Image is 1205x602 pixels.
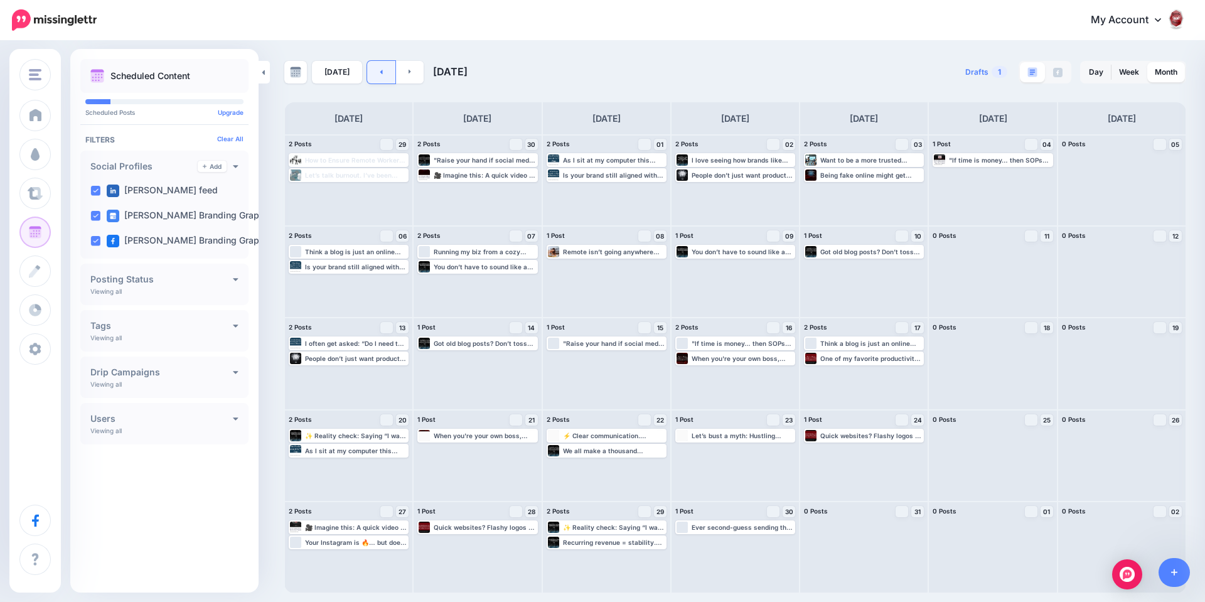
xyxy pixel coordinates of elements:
span: 0 Posts [1062,416,1086,423]
img: menu.png [29,69,41,80]
span: 2 Posts [289,323,312,331]
div: Think a blog is just an online diary? Think again! For small businesses, a blog is a powerful mar... [820,340,923,347]
div: Your Instagram is 🔥… but does it feel like you? Here’s how I help small biz owners look sharp onl... [305,539,407,546]
a: 18 [1041,322,1053,333]
span: 0 Posts [1062,323,1086,331]
span: 2 Posts [675,323,699,331]
div: "If time is money… then SOPs are basically a money printer." Okay, maybe not literally. But for r... [949,156,1051,164]
span: 1 [992,66,1007,78]
div: How to Ensure Remote Workers Are Following Company Procedures: Your Foolproof Blueprint for Scali... [305,156,407,164]
label: [PERSON_NAME] Branding Graphi… [107,235,275,247]
div: People don’t just want products—they want people they can trust. 🙌 If you're trying to grow long-... [305,355,407,362]
span: 06 [399,233,407,239]
span: 2 Posts [417,140,441,148]
div: When you're your own boss, motivation is a whole new ballgame. I shared a few fun ways to stay dr... [692,355,794,362]
p: Viewing all [90,380,122,388]
div: "Raise your hand if social media has ever stressed you out 🙋‍♀️" No shame—every small biz owner s... [563,340,665,347]
a: 13 [396,322,409,333]
a: 30 [525,139,538,150]
div: We all make a thousand decisions a week—but how many are intentional? My blog walks you through a... [563,447,665,454]
span: 2 Posts [804,140,827,148]
h4: [DATE] [850,111,878,126]
div: As I sit at my computer this morning working on some design work, which is one of my favorite thi... [305,447,407,454]
span: 19 [1172,325,1179,331]
span: 1 Post [675,416,694,423]
a: Drafts1 [958,61,1015,83]
div: ⚡ Clear communication. Emotional intelligence. Delegation. 🚀 These leadership superpowers aren't ... [563,432,665,439]
a: 01 [1041,506,1053,517]
img: linkedin-square.png [107,185,119,197]
a: 12 [1169,230,1182,242]
a: 10 [911,230,924,242]
a: Month [1147,62,1185,82]
span: 31 [914,508,921,515]
a: Add [198,161,227,172]
label: [PERSON_NAME] Branding Graphi… [107,210,275,222]
a: Clear All [217,135,244,142]
a: 11 [1041,230,1053,242]
div: Remote isn’t going anywhere—and your business should be ready for it. Whether your team’s scatter... [563,248,665,255]
span: 01 [1043,508,1050,515]
span: 30 [785,508,793,515]
span: 14 [528,325,535,331]
h4: Tags [90,321,233,330]
div: Ever second-guess sending that Slack message because you’re not sure how it’ll land? Been there. ... [692,524,794,531]
span: 03 [914,141,922,148]
span: 0 Posts [933,323,956,331]
span: 2 Posts [289,416,312,423]
a: 25 [1041,414,1053,426]
span: Drafts [965,68,988,76]
div: ✨ Reality check: Saying “I want more clients” isn't a goal—it’s a wish. I’ve been there. Let’s ge... [563,524,665,531]
h4: [DATE] [335,111,363,126]
div: ✨ Reality check: Saying “I want more clients” isn't a goal—it’s a wish. I’ve been there. Let’s ge... [305,432,407,439]
span: 2 Posts [289,232,312,239]
h4: [DATE] [463,111,491,126]
a: 31 [911,506,924,517]
h4: [DATE] [592,111,621,126]
a: [DATE] [312,61,362,83]
a: 08 [654,230,667,242]
div: Being fake online might get clicks—but it won’t build trust. 🤷‍♀️ I’ve learned that showing up as... [820,171,923,179]
a: 16 [783,322,795,333]
a: 05 [1169,139,1182,150]
div: Quick websites? Flashy logos in 24 hours? That’s not my vibe. I don’t rush through something that... [434,524,536,531]
p: Scheduled Posts [85,109,244,116]
a: 22 [654,414,667,426]
a: 17 [911,322,924,333]
div: You don’t have to sound like a robot in your blog posts. In fact, a little humor or personality g... [434,263,536,271]
span: 0 Posts [1062,140,1086,148]
h4: [DATE] [721,111,749,126]
div: Think a blog is just an online diary? Think again! For small businesses, a blog is a powerful mar... [305,248,407,255]
span: 02 [1171,508,1179,515]
span: 1 Post [933,140,951,148]
h4: Drip Campaigns [90,368,233,377]
span: 15 [657,325,663,331]
div: Quick websites? Flashy logos in 24 hours? That’s not my vibe. I don’t rush through something that... [820,432,923,439]
span: 2 Posts [804,323,827,331]
h4: Filters [85,135,244,144]
a: 07 [525,230,538,242]
div: I love seeing how brands like [PERSON_NAME] and [PERSON_NAME] crush it with short, powerful missi... [692,156,794,164]
div: As I sit at my computer this morning working on some design work, which is one of my favorite thi... [563,156,665,164]
a: 04 [1041,139,1053,150]
div: 🎥 Imagine this: A quick video or a fun meme could make your blog the go-to spot for your audience... [305,524,407,531]
a: 03 [911,139,924,150]
h4: [DATE] [979,111,1007,126]
span: 18 [1044,325,1050,331]
span: 1 Post [804,416,822,423]
span: 0 Posts [804,507,828,515]
a: 29 [396,139,409,150]
div: Let’s bust a myth: Hustling through every launch doesn’t make you a hero—it makes you exhausted. ... [692,432,794,439]
div: People don’t just want products—they want people they can trust. 🙌 If you're trying to grow long-... [692,171,794,179]
span: 2 Posts [289,140,312,148]
a: 30 [783,506,795,517]
span: 17 [914,325,921,331]
p: Viewing all [90,334,122,341]
div: You don’t have to sound like a robot in your blog posts. In fact, a little humor or personality g... [692,248,794,255]
h4: [DATE] [1108,111,1136,126]
span: 0 Posts [933,507,956,515]
span: 1 Post [547,232,565,239]
a: 21 [525,414,538,426]
span: 11 [1044,233,1049,239]
span: 1 Post [675,232,694,239]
